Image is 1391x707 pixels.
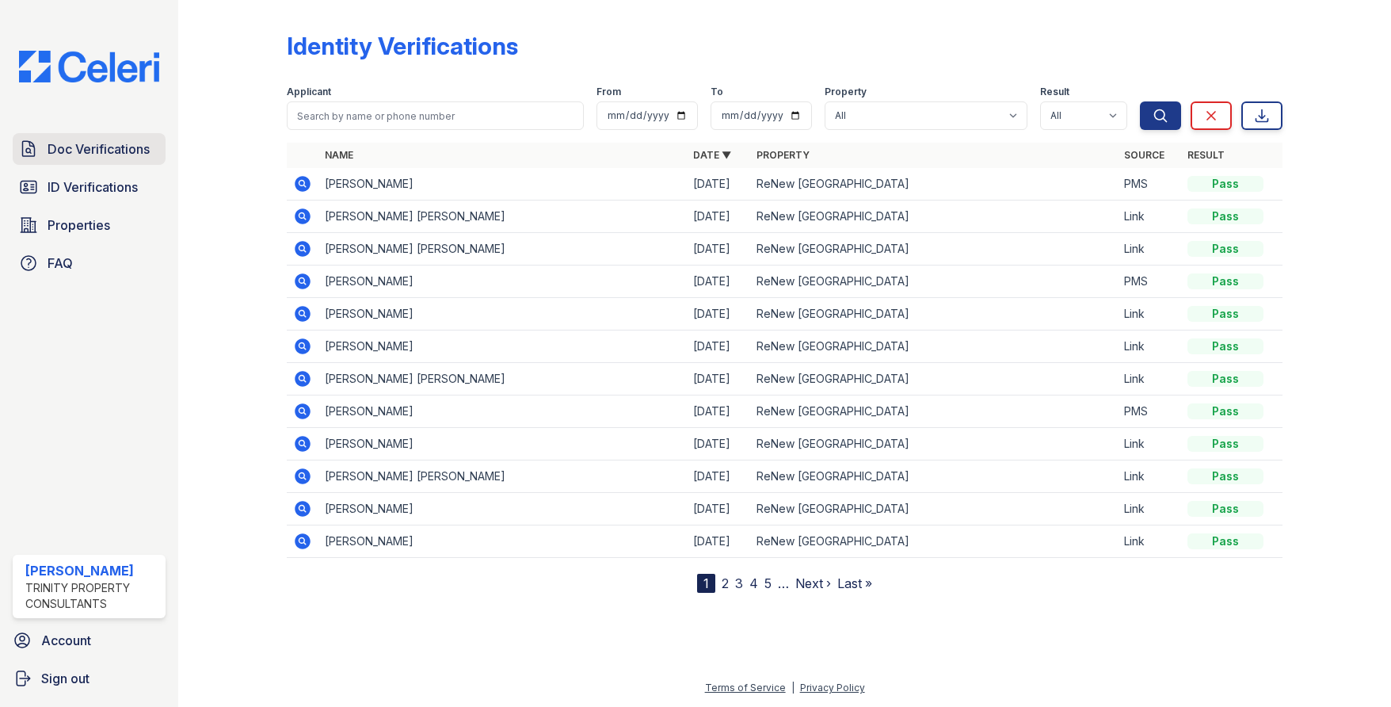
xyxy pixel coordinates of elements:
div: Pass [1187,403,1263,419]
td: ReNew [GEOGRAPHIC_DATA] [750,298,1119,331]
td: ReNew [GEOGRAPHIC_DATA] [750,525,1119,558]
td: PMS [1118,168,1181,201]
td: [DATE] [687,363,750,396]
td: Link [1118,461,1181,493]
td: [PERSON_NAME] [318,298,687,331]
a: 3 [735,575,743,591]
span: … [778,574,789,593]
a: 4 [749,575,758,591]
a: Result [1187,149,1225,161]
a: Source [1124,149,1164,161]
div: Identity Verifications [287,32,518,60]
a: Terms of Service [705,682,786,694]
td: [DATE] [687,396,750,428]
div: Pass [1187,306,1263,322]
div: Pass [1187,371,1263,387]
span: Account [41,631,91,650]
span: FAQ [48,254,73,273]
div: Pass [1187,338,1263,354]
div: Pass [1187,176,1263,192]
div: Pass [1187,501,1263,517]
div: Pass [1187,273,1263,289]
a: Doc Verifications [13,133,166,165]
div: Pass [1187,533,1263,549]
td: PMS [1118,266,1181,298]
span: Properties [48,216,110,235]
td: [DATE] [687,493,750,525]
span: ID Verifications [48,178,138,197]
td: ReNew [GEOGRAPHIC_DATA] [750,266,1119,298]
td: ReNew [GEOGRAPHIC_DATA] [750,396,1119,428]
td: Link [1118,331,1181,363]
td: [PERSON_NAME] [318,331,687,363]
span: Sign out [41,669,90,688]
a: ID Verifications [13,171,166,203]
div: Trinity Property Consultants [25,580,159,612]
td: [PERSON_NAME] [PERSON_NAME] [318,201,687,233]
img: CE_Logo_Blue-a8612792a0a2168367f1c8372b55b34899dd931a85d93a1a3d3e32e68fde9ad4.png [6,51,172,82]
input: Search by name or phone number [287,101,584,130]
td: ReNew [GEOGRAPHIC_DATA] [750,168,1119,201]
td: ReNew [GEOGRAPHIC_DATA] [750,428,1119,461]
a: Property [756,149,810,161]
td: ReNew [GEOGRAPHIC_DATA] [750,461,1119,493]
a: Last » [837,575,872,591]
td: [PERSON_NAME] [318,266,687,298]
label: From [596,86,621,98]
td: [DATE] [687,298,750,331]
label: Property [825,86,867,98]
td: [DATE] [687,461,750,493]
td: ReNew [GEOGRAPHIC_DATA] [750,493,1119,525]
a: Account [6,625,172,656]
td: Link [1118,363,1181,396]
td: Link [1118,428,1181,461]
a: 5 [764,575,772,591]
td: PMS [1118,396,1181,428]
label: To [711,86,723,98]
td: [DATE] [687,525,750,558]
a: Date ▼ [693,149,731,161]
td: [PERSON_NAME] [318,168,687,201]
div: 1 [697,574,715,593]
span: Doc Verifications [48,139,150,159]
td: ReNew [GEOGRAPHIC_DATA] [750,363,1119,396]
td: [PERSON_NAME] [318,525,687,558]
a: FAQ [13,247,166,279]
div: Pass [1187,468,1263,484]
td: ReNew [GEOGRAPHIC_DATA] [750,201,1119,233]
div: Pass [1187,241,1263,257]
td: [PERSON_NAME] [318,493,687,525]
td: Link [1118,201,1181,233]
td: [DATE] [687,168,750,201]
label: Result [1040,86,1069,98]
div: Pass [1187,436,1263,452]
a: Next › [795,575,831,591]
div: [PERSON_NAME] [25,561,159,580]
td: ReNew [GEOGRAPHIC_DATA] [750,233,1119,266]
td: [DATE] [687,201,750,233]
td: Link [1118,298,1181,331]
a: 2 [722,575,729,591]
td: [PERSON_NAME] [PERSON_NAME] [318,233,687,266]
td: Link [1118,525,1181,558]
td: [PERSON_NAME] [PERSON_NAME] [318,363,687,396]
a: Name [325,149,353,161]
td: Link [1118,233,1181,266]
label: Applicant [287,86,331,98]
td: [PERSON_NAME] [PERSON_NAME] [318,461,687,493]
td: ReNew [GEOGRAPHIC_DATA] [750,331,1119,363]
td: [DATE] [687,428,750,461]
td: [DATE] [687,233,750,266]
td: [DATE] [687,331,750,363]
div: | [791,682,795,694]
a: Sign out [6,663,172,694]
td: Link [1118,493,1181,525]
td: [PERSON_NAME] [318,396,687,428]
div: Pass [1187,208,1263,224]
td: [DATE] [687,266,750,298]
a: Properties [13,209,166,241]
a: Privacy Policy [800,682,865,694]
td: [PERSON_NAME] [318,428,687,461]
